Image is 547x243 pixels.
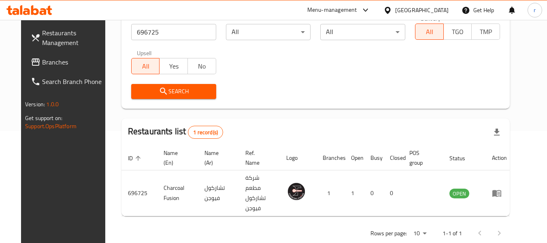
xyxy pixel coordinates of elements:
[191,60,213,72] span: No
[131,24,216,40] input: Search for restaurant name or ID..
[159,58,188,74] button: Yes
[188,126,223,139] div: Total records count
[534,6,536,15] span: r
[409,148,433,168] span: POS group
[138,86,210,97] span: Search
[131,58,160,74] button: All
[410,228,430,240] div: Rows per page:
[128,153,143,163] span: ID
[475,26,497,38] span: TMP
[443,228,462,239] p: 1-1 of 1
[121,146,513,216] table: enhanced table
[419,26,441,38] span: All
[24,52,113,72] a: Branches
[307,5,357,15] div: Menu-management
[364,170,383,216] td: 0
[42,28,106,47] span: Restaurants Management
[383,170,403,216] td: 0
[443,24,472,40] button: TGO
[280,146,316,170] th: Logo
[492,188,507,198] div: Menu
[131,84,216,99] button: Search
[421,15,441,21] label: Delivery
[25,99,45,110] span: Version:
[24,23,113,52] a: Restaurants Management
[239,170,280,216] td: شركة مطعم تشاركول فيوجن
[316,146,345,170] th: Branches
[364,146,383,170] th: Busy
[320,24,405,40] div: All
[24,72,113,91] a: Search Branch Phone
[121,170,157,216] td: 696725
[226,24,311,40] div: All
[449,189,469,198] span: OPEN
[135,60,157,72] span: All
[485,146,513,170] th: Action
[383,146,403,170] th: Closed
[42,57,106,67] span: Branches
[395,6,449,15] div: [GEOGRAPHIC_DATA]
[187,58,216,74] button: No
[128,125,223,139] h2: Restaurants list
[449,153,476,163] span: Status
[370,228,407,239] p: Rows per page:
[198,170,239,216] td: تشاركول فيوجن
[25,121,77,131] a: Support.OpsPlatform
[25,113,62,123] span: Get support on:
[42,77,106,86] span: Search Branch Phone
[447,26,469,38] span: TGO
[164,148,188,168] span: Name (En)
[487,123,507,142] div: Export file
[188,129,223,136] span: 1 record(s)
[157,170,198,216] td: Charcoal Fusion
[316,170,345,216] td: 1
[163,60,185,72] span: Yes
[345,170,364,216] td: 1
[204,148,229,168] span: Name (Ar)
[449,189,469,198] div: OPEN
[345,146,364,170] th: Open
[46,99,59,110] span: 1.0.0
[471,24,500,40] button: TMP
[245,148,270,168] span: Ref. Name
[286,181,306,202] img: Charcoal Fusion
[137,50,152,56] label: Upsell
[415,24,444,40] button: All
